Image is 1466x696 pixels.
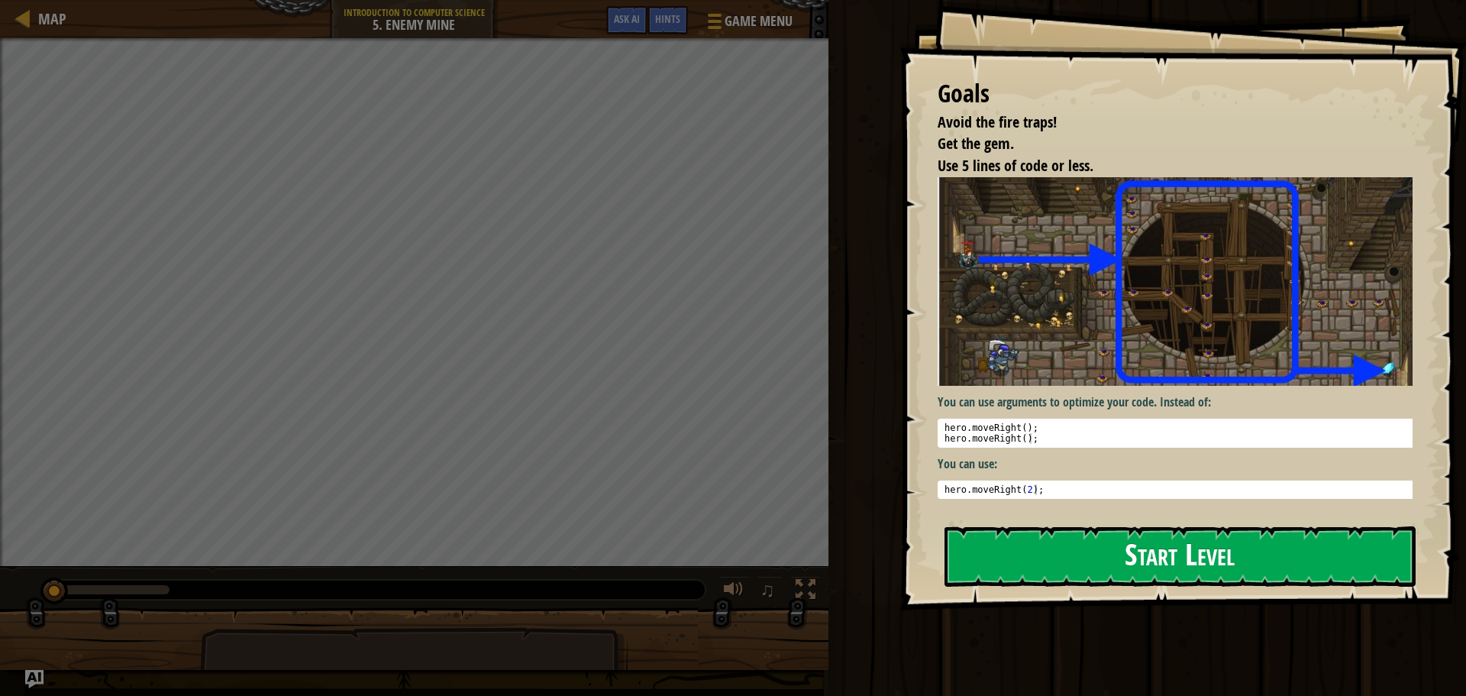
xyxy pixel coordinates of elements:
span: Use 5 lines of code or less. [938,155,1093,176]
button: Ask AI [606,6,647,34]
button: Game Menu [696,6,802,42]
button: Ask AI [25,670,44,688]
span: ♫ [760,578,775,601]
span: Hints [655,11,680,26]
span: Game Menu [725,11,793,31]
span: Map [38,8,66,29]
span: Get the gem. [938,133,1014,154]
li: Get the gem. [919,133,1409,155]
a: Map [31,8,66,29]
button: Toggle fullscreen [790,576,821,607]
img: Enemy mine [938,177,1424,386]
button: Adjust volume [718,576,749,607]
li: Use 5 lines of code or less. [919,155,1409,177]
p: You can use arguments to optimize your code. Instead of: [938,393,1424,411]
li: Avoid the fire traps! [919,112,1409,134]
div: Goals [938,76,1413,112]
p: You can use: [938,455,1424,473]
button: ♫ [757,576,783,607]
span: Avoid the fire traps! [938,112,1057,132]
button: Start Level [945,526,1416,587]
span: Ask AI [614,11,640,26]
